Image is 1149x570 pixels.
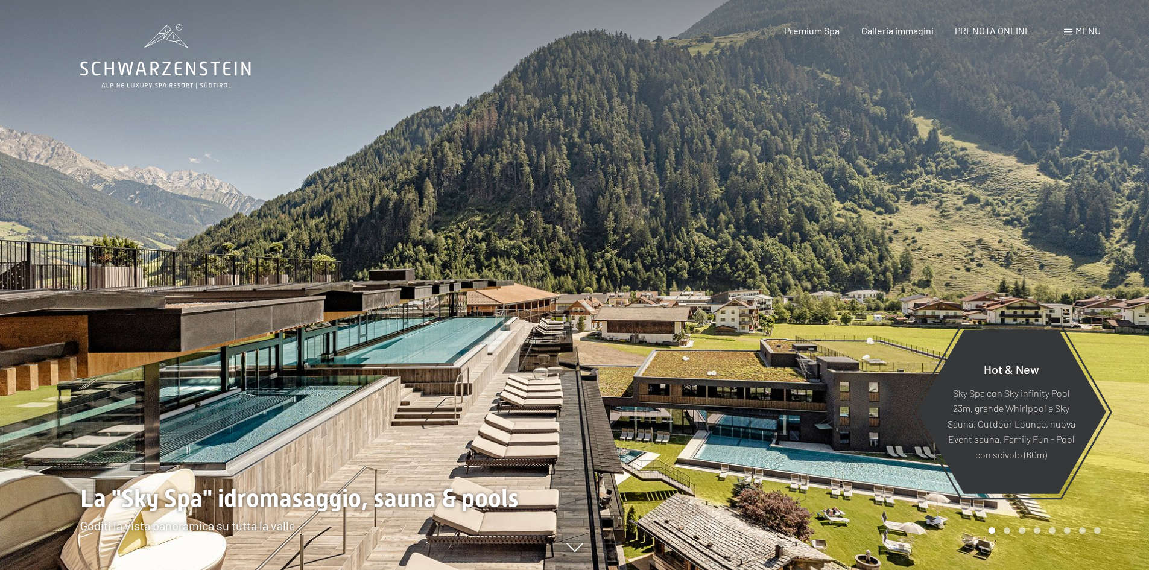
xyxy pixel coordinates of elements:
span: Menu [1075,25,1101,36]
div: Carousel Page 5 [1049,527,1056,534]
a: PRENOTA ONLINE [955,25,1031,36]
div: Carousel Page 1 (Current Slide) [989,527,995,534]
a: Hot & New Sky Spa con Sky infinity Pool 23m, grande Whirlpool e Sky Sauna, Outdoor Lounge, nuova ... [916,329,1107,495]
span: Hot & New [984,361,1039,376]
div: Carousel Page 7 [1079,527,1086,534]
div: Carousel Page 4 [1034,527,1040,534]
div: Carousel Page 2 [1004,527,1010,534]
div: Carousel Pagination [984,527,1101,534]
p: Sky Spa con Sky infinity Pool 23m, grande Whirlpool e Sky Sauna, Outdoor Lounge, nuova Event saun... [946,385,1077,462]
div: Carousel Page 8 [1094,527,1101,534]
a: Premium Spa [784,25,840,36]
a: Galleria immagini [861,25,934,36]
div: Carousel Page 3 [1019,527,1025,534]
div: Carousel Page 6 [1064,527,1071,534]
